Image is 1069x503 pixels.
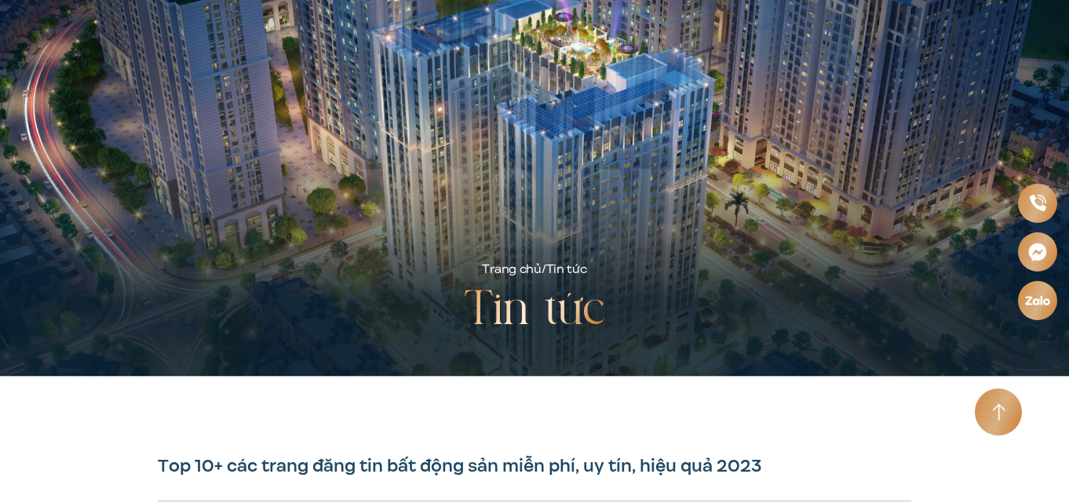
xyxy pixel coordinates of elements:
[546,261,587,278] span: Tin tức
[992,403,1005,421] img: Arrow icon
[158,455,911,477] h1: Top 10+ các trang đăng tin bất động sản miễn phí, uy tín, hiệu quả 2023
[1029,195,1046,212] img: Phone icon
[464,279,605,342] h2: Tin tức
[1024,295,1051,305] img: Zalo icon
[482,261,541,278] a: Trang chủ
[1027,242,1047,261] img: Messenger icon
[482,261,586,279] div: /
